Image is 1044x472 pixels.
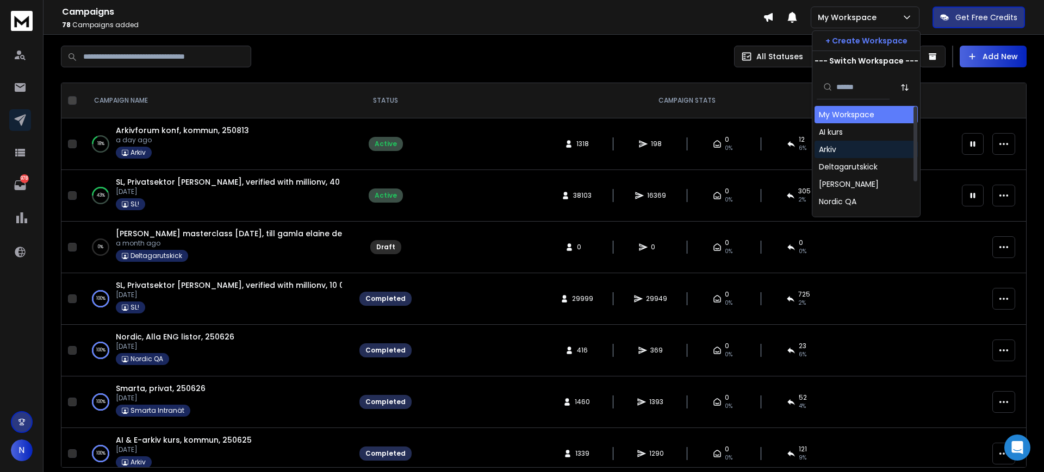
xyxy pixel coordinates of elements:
[376,243,395,251] div: Draft
[11,11,33,31] img: logo
[11,439,33,461] button: N
[365,398,406,406] div: Completed
[798,196,806,204] span: 2 %
[81,170,353,222] td: 43%SL, Privatsektor [PERSON_NAME], verified with millionv, 40 000-slutet,250804[DATE]SL!
[799,238,803,247] span: 0
[799,445,807,454] span: 121
[62,5,763,18] h1: Campaigns
[725,445,729,454] span: 0
[116,239,342,248] p: a month ago
[799,402,806,411] span: 4 %
[955,12,1017,23] p: Get Free Credits
[130,458,146,467] p: Arkiv
[572,294,593,303] span: 29999
[20,174,29,183] p: 978
[81,222,353,273] td: 0%[PERSON_NAME] masterclass [DATE], till gamla elaine deltagare 250812a month agoDeltagarutskick
[725,299,732,307] span: 0%
[799,454,806,462] span: 9 %
[799,135,805,144] span: 12
[116,228,401,239] a: [PERSON_NAME] masterclass [DATE], till gamla elaine deltagare 250812
[725,393,729,402] span: 0
[96,397,105,407] p: 100 %
[81,83,353,118] th: CAMPAIGN NAME
[819,213,848,224] div: QA SWE
[353,83,418,118] th: STATUS
[819,179,879,190] div: [PERSON_NAME]
[116,342,234,351] p: [DATE]
[81,325,353,376] td: 100%Nordic, Alla ENG listor, 250626[DATE]Nordic QA
[756,51,803,62] p: All Statuses
[577,243,588,251] span: 0
[819,144,836,155] div: Arkiv
[116,394,206,402] p: [DATE]
[798,187,811,196] span: 305
[725,290,729,299] span: 0
[651,140,662,148] span: 198
[649,449,664,458] span: 1290
[81,376,353,428] td: 100%Smarta, privat, 250626[DATE]Smarta Intranät
[799,393,807,402] span: 52
[116,445,252,454] p: [DATE]
[819,161,878,172] div: Deltagarutskick
[116,177,415,187] a: SL, Privatsektor [PERSON_NAME], verified with millionv, 40 000-slutet,250804
[650,346,663,355] span: 369
[130,200,139,209] p: SL!
[130,406,184,415] p: Smarta Intranät
[577,346,588,355] span: 416
[116,435,252,445] a: AI & E-arkiv kurs, kommun, 250625
[812,31,920,51] button: + Create Workspace
[116,291,342,299] p: [DATE]
[798,299,806,307] span: 2 %
[815,55,918,66] p: --- Switch Workspace ---
[725,247,732,256] span: 0%
[116,383,206,394] a: Smarta, privat, 250626
[81,273,353,325] td: 100%SL, Privatsektor [PERSON_NAME], verified with millionv, 10 000-39 999, 250626[DATE]SL!
[819,196,856,207] div: Nordic QA
[98,242,103,253] p: 0 %
[725,196,732,204] span: 0%
[725,238,729,247] span: 0
[116,331,234,342] span: Nordic, Alla ENG listor, 250626
[9,174,31,196] a: 978
[81,118,353,170] td: 18%Arkivforum konf, kommun, 250813a day agoArkiv
[96,345,105,356] p: 100 %
[799,144,806,153] span: 6 %
[825,35,908,46] p: + Create Workspace
[365,449,406,458] div: Completed
[819,127,843,137] div: AI kurs
[651,243,662,251] span: 0
[116,280,418,291] a: SL, Privatsektor [PERSON_NAME], verified with millionv, 10 000-39 999, 250626
[116,136,249,144] p: a day ago
[649,398,663,406] span: 1393
[130,251,182,260] p: Deltagarutskick
[116,125,249,136] a: Arkivforum konf, kommun, 250813
[116,187,342,196] p: [DATE]
[798,290,810,299] span: 725
[725,350,732,359] span: 0%
[725,342,729,350] span: 0
[130,303,139,312] p: SL!
[130,355,163,363] p: Nordic QA
[130,148,146,157] p: Arkiv
[933,7,1025,28] button: Get Free Credits
[375,140,397,148] div: Active
[894,77,916,98] button: Sort by Sort A-Z
[725,144,732,153] span: 0%
[725,187,729,196] span: 0
[365,294,406,303] div: Completed
[819,109,874,120] div: My Workspace
[573,191,592,200] span: 38103
[818,12,881,23] p: My Workspace
[96,448,105,459] p: 100 %
[62,21,763,29] p: Campaigns added
[799,342,806,350] span: 23
[96,293,105,304] p: 100 %
[576,140,589,148] span: 1318
[646,294,667,303] span: 29949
